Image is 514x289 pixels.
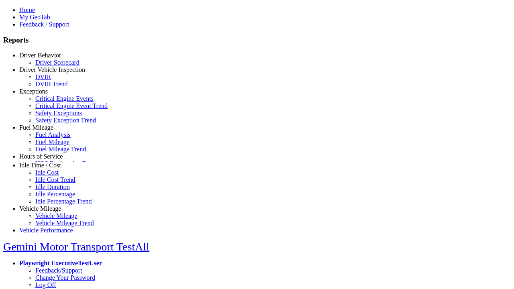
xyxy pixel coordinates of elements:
[19,52,61,59] a: Driver Behavior
[35,110,82,116] a: Safety Exceptions
[35,117,96,124] a: Safety Exception Trend
[19,66,85,73] a: Driver Vehicle Inspection
[35,131,71,138] a: Fuel Analysis
[35,198,92,205] a: Idle Percentage Trend
[35,160,102,167] a: HOS Explanation Reports
[35,81,67,88] a: DVIR Trend
[19,205,61,212] a: Vehicle Mileage
[35,220,94,226] a: Vehicle Mileage Trend
[19,124,53,131] a: Fuel Mileage
[35,95,94,102] a: Critical Engine Events
[19,6,35,13] a: Home
[19,227,73,234] a: Vehicle Performance
[3,36,511,45] h3: Reports
[35,274,95,281] a: Change Your Password
[19,88,48,95] a: Exceptions
[35,169,59,176] a: Idle Cost
[19,14,50,20] a: My GeoTab
[35,183,70,190] a: Idle Duration
[35,281,56,288] a: Log Off
[35,102,108,109] a: Critical Engine Event Trend
[35,267,82,274] a: Feedback/Support
[3,240,149,253] a: Gemini Motor Transport TestAll
[19,162,61,169] a: Idle Time / Cost
[35,146,86,153] a: Fuel Mileage Trend
[19,260,102,267] a: Playwright ExecutiveTestUser
[35,176,75,183] a: Idle Cost Trend
[35,212,77,219] a: Vehicle Mileage
[35,191,75,197] a: Idle Percentage
[35,73,51,80] a: DVIR
[19,21,69,28] a: Feedback / Support
[19,153,63,160] a: Hours of Service
[35,59,80,66] a: Driver Scorecard
[35,138,69,145] a: Fuel Mileage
